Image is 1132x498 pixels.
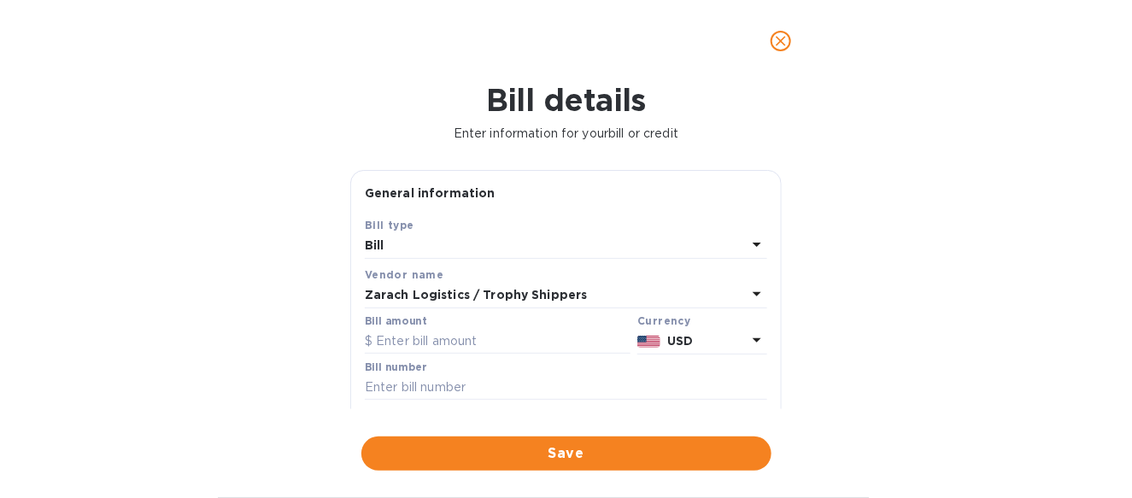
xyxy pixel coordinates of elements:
[637,336,660,348] img: USD
[637,314,690,327] b: Currency
[365,238,384,252] b: Bill
[365,186,496,200] b: General information
[760,21,801,62] button: close
[365,316,426,326] label: Bill amount
[667,334,693,348] b: USD
[375,443,758,464] span: Save
[14,125,1118,143] p: Enter information for your bill or credit
[14,82,1118,118] h1: Bill details
[365,288,587,302] b: Zarach Logistics / Trophy Shippers
[365,219,414,231] b: Bill type
[361,436,771,471] button: Save
[365,268,443,281] b: Vendor name
[365,375,767,401] input: Enter bill number
[365,362,426,372] label: Bill number
[365,329,631,354] input: $ Enter bill amount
